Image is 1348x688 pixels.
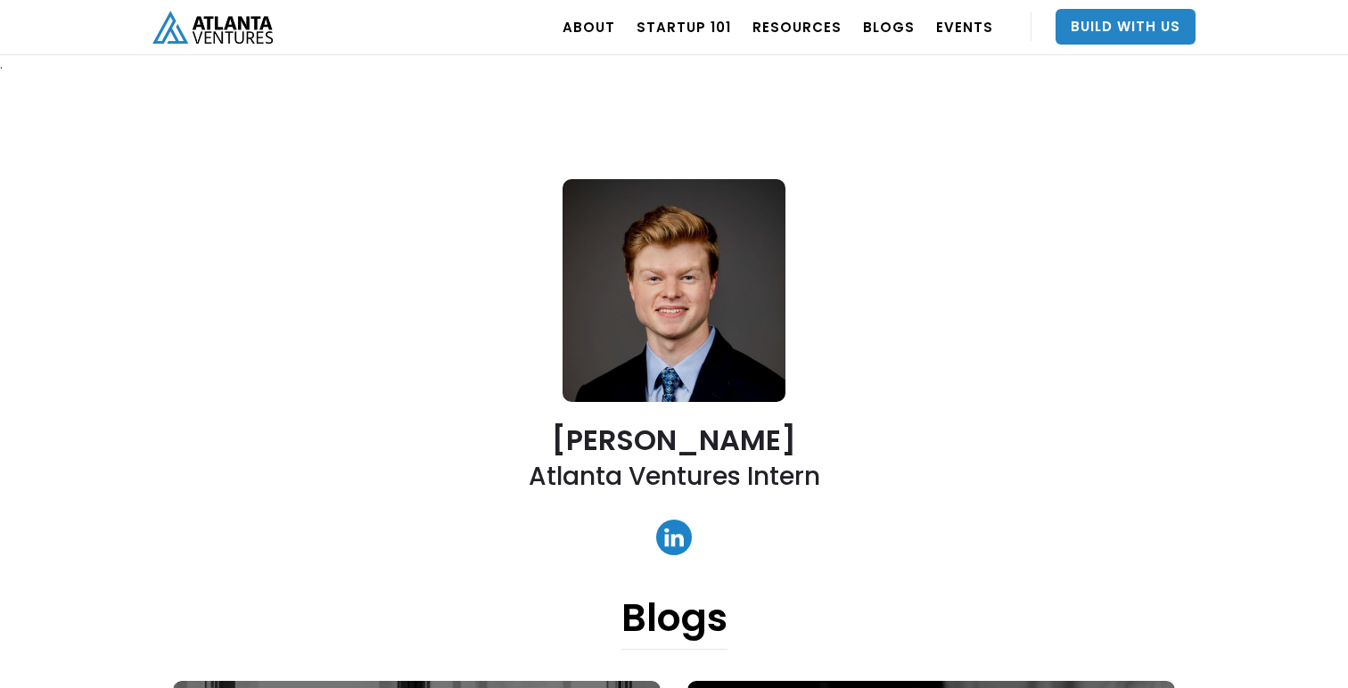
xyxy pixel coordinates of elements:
a: Startup 101 [637,2,731,52]
a: EVENTS [936,2,993,52]
a: ABOUT [563,2,615,52]
h1: Blogs [621,595,727,650]
a: RESOURCES [752,2,842,52]
h2: Atlanta Ventures Intern [529,460,820,493]
h2: [PERSON_NAME] [552,424,796,455]
a: BLOGS [863,2,915,52]
a: Build With Us [1056,9,1196,45]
